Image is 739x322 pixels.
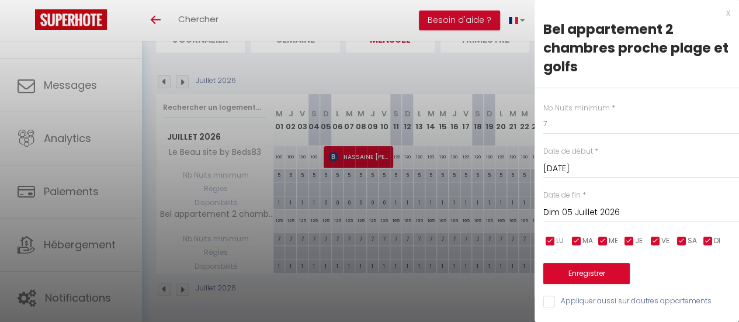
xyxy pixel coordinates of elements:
[609,236,618,247] span: ME
[543,20,730,76] div: Bel appartement 2 chambres proche plage et golfs
[9,5,44,40] button: Ouvrir le widget de chat LiveChat
[556,236,564,247] span: LU
[543,190,581,201] label: Date de fin
[714,236,720,247] span: DI
[635,236,643,247] span: JE
[543,103,610,114] label: Nb Nuits minimum
[543,146,593,157] label: Date de début
[661,236,669,247] span: VE
[535,6,730,20] div: x
[688,236,697,247] span: SA
[543,263,630,284] button: Enregistrer
[582,236,593,247] span: MA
